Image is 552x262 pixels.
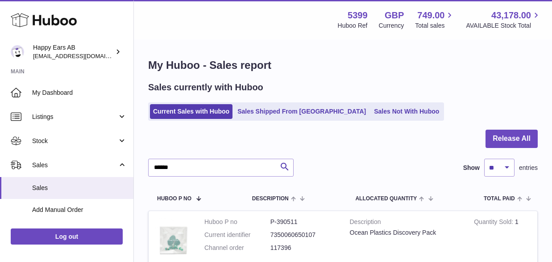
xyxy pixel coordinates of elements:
[415,21,455,30] span: Total sales
[11,45,24,59] img: 3pl@happyearsearplugs.com
[270,244,336,252] dd: 117396
[466,21,541,30] span: AVAILABLE Stock Total
[204,244,270,252] dt: Channel order
[350,228,461,237] div: Ocean Plastics Discovery Pack
[463,164,480,172] label: Show
[32,184,127,192] span: Sales
[234,104,369,119] a: Sales Shipped From [GEOGRAPHIC_DATA]
[32,89,127,97] span: My Dashboard
[371,104,442,119] a: Sales Not With Huboo
[519,164,538,172] span: entries
[148,58,538,72] h1: My Huboo - Sales report
[491,9,531,21] span: 43,178.00
[150,104,232,119] a: Current Sales with Huboo
[148,81,263,93] h2: Sales currently with Huboo
[204,231,270,239] dt: Current identifier
[32,161,117,169] span: Sales
[33,52,131,59] span: [EMAIL_ADDRESS][DOMAIN_NAME]
[484,196,515,202] span: Total paid
[474,218,515,228] strong: Quantity Sold
[32,206,127,214] span: Add Manual Order
[355,196,417,202] span: ALLOCATED Quantity
[379,21,404,30] div: Currency
[338,21,368,30] div: Huboo Ref
[270,218,336,226] dd: P-390511
[11,228,123,245] a: Log out
[415,9,455,30] a: 749.00 Total sales
[32,113,117,121] span: Listings
[417,9,444,21] span: 749.00
[466,9,541,30] a: 43,178.00 AVAILABLE Stock Total
[204,218,270,226] dt: Huboo P no
[270,231,336,239] dd: 7350060650107
[252,196,289,202] span: Description
[350,218,461,228] strong: Description
[385,9,404,21] strong: GBP
[348,9,368,21] strong: 5399
[157,196,191,202] span: Huboo P no
[33,43,113,60] div: Happy Ears AB
[486,130,538,148] button: Release All
[32,137,117,145] span: Stock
